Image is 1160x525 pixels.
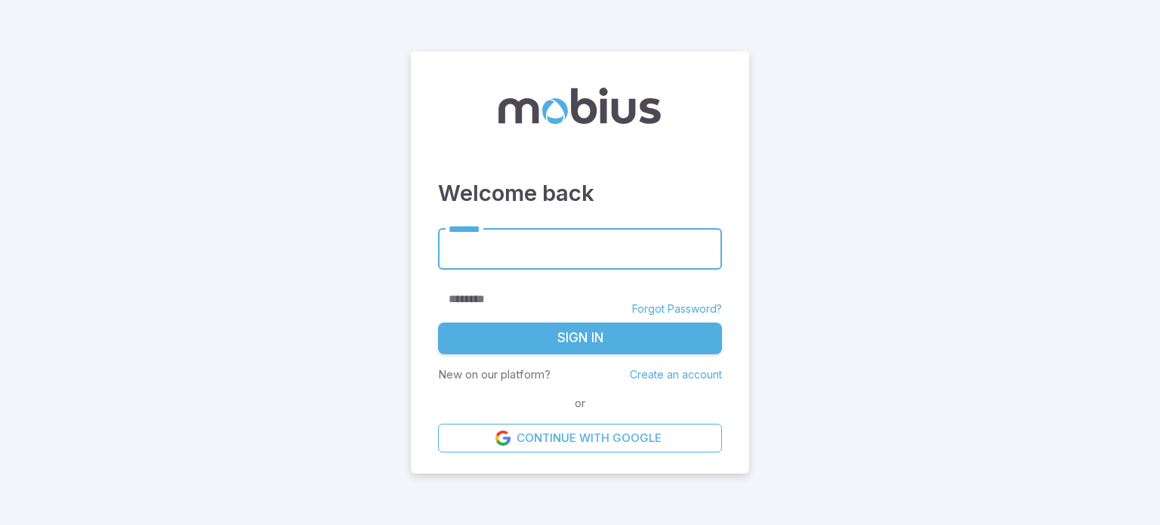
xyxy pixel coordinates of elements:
[571,395,589,412] span: or
[630,368,722,381] a: Create an account
[438,323,722,354] button: Sign In
[632,301,722,317] a: Forgot Password?
[438,424,722,452] a: Continue with Google
[438,366,551,383] p: New on our platform?
[438,177,722,210] h3: Welcome back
